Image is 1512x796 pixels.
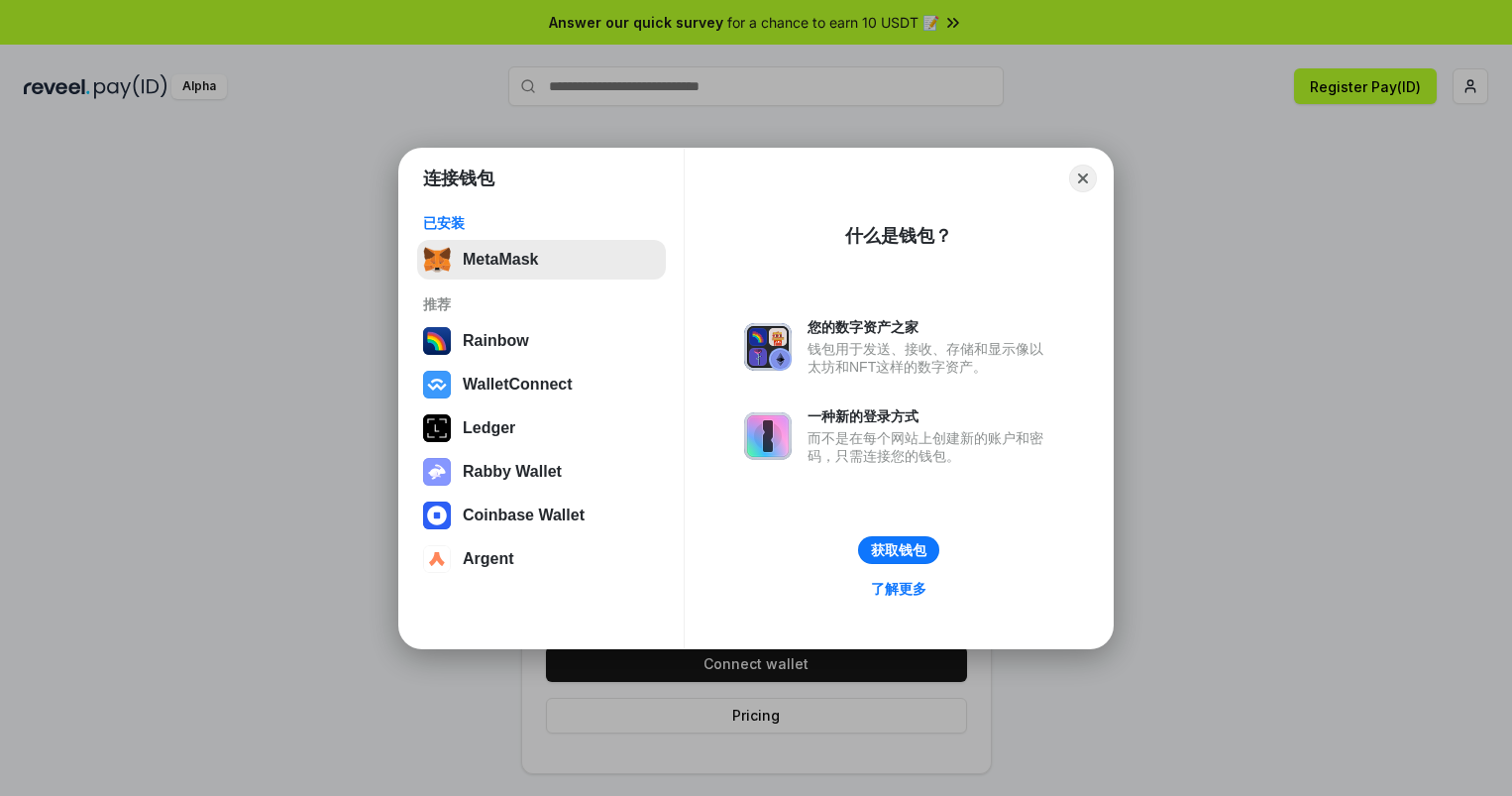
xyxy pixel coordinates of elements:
div: 推荐 [423,295,660,313]
div: Ledger [463,419,515,437]
img: svg+xml,%3Csvg%20xmlns%3D%22http%3A%2F%2Fwww.w3.org%2F2000%2Fsvg%22%20fill%3D%22none%22%20viewBox... [744,412,792,460]
div: 获取钱包 [871,541,926,559]
div: 而不是在每个网站上创建新的账户和密码，只需连接您的钱包。 [808,429,1053,465]
div: MetaMask [463,251,538,269]
div: 什么是钱包？ [845,224,952,248]
button: WalletConnect [417,365,666,404]
h1: 连接钱包 [423,167,494,190]
img: svg+xml,%3Csvg%20xmlns%3D%22http%3A%2F%2Fwww.w3.org%2F2000%2Fsvg%22%20width%3D%2228%22%20height%3... [423,414,451,442]
a: 了解更多 [859,576,938,602]
button: Rainbow [417,321,666,361]
img: svg+xml,%3Csvg%20xmlns%3D%22http%3A%2F%2Fwww.w3.org%2F2000%2Fsvg%22%20fill%3D%22none%22%20viewBox... [744,323,792,371]
div: Coinbase Wallet [463,507,585,524]
button: Coinbase Wallet [417,496,666,535]
button: Argent [417,539,666,579]
button: 获取钱包 [858,536,939,564]
button: Ledger [417,408,666,448]
img: svg+xml,%3Csvg%20xmlns%3D%22http%3A%2F%2Fwww.w3.org%2F2000%2Fsvg%22%20fill%3D%22none%22%20viewBox... [423,458,451,486]
img: svg+xml,%3Csvg%20width%3D%2228%22%20height%3D%2228%22%20viewBox%3D%220%200%2028%2028%22%20fill%3D... [423,502,451,529]
div: Argent [463,550,514,568]
button: Rabby Wallet [417,452,666,492]
img: svg+xml,%3Csvg%20fill%3D%22none%22%20height%3D%2233%22%20viewBox%3D%220%200%2035%2033%22%20width%... [423,246,451,274]
div: 一种新的登录方式 [808,407,1053,425]
div: Rabby Wallet [463,463,562,481]
div: 您的数字资产之家 [808,318,1053,336]
img: svg+xml,%3Csvg%20width%3D%2228%22%20height%3D%2228%22%20viewBox%3D%220%200%2028%2028%22%20fill%3D... [423,545,451,573]
img: svg+xml,%3Csvg%20width%3D%22120%22%20height%3D%22120%22%20viewBox%3D%220%200%20120%20120%22%20fil... [423,327,451,355]
button: MetaMask [417,240,666,280]
img: svg+xml,%3Csvg%20width%3D%2228%22%20height%3D%2228%22%20viewBox%3D%220%200%2028%2028%22%20fill%3D... [423,371,451,398]
div: WalletConnect [463,376,573,394]
div: 已安装 [423,214,660,232]
div: 了解更多 [871,580,926,598]
div: 钱包用于发送、接收、存储和显示像以太坊和NFT这样的数字资产。 [808,340,1053,376]
button: Close [1069,165,1097,192]
div: Rainbow [463,332,529,350]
